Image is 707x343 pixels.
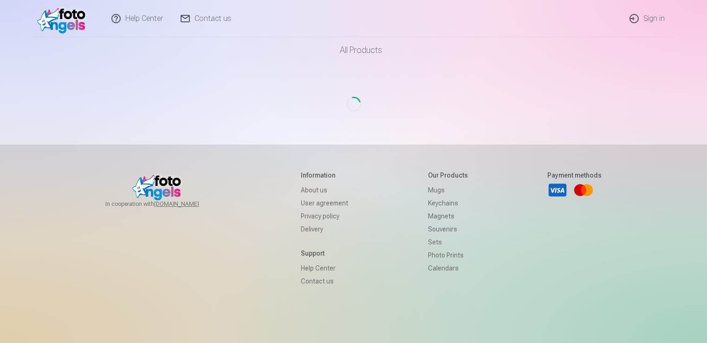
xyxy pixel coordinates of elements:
a: Contact us [301,275,348,288]
a: About us [301,184,348,197]
a: Calendars [428,262,468,275]
a: Magnets [428,210,468,223]
h5: Our products [428,171,468,180]
a: Mastercard [573,180,594,200]
a: User agreement [301,197,348,210]
h5: Payment methods [547,171,602,180]
a: [DOMAIN_NAME] [154,200,221,208]
a: Privacy policy [301,210,348,223]
a: Photo prints [428,249,468,262]
a: Keychains [428,197,468,210]
h5: Information [301,171,348,180]
img: /v1 [37,4,91,33]
span: In cooperation with [105,200,221,208]
a: Souvenirs [428,223,468,236]
a: All products [314,37,393,63]
a: Mugs [428,184,468,197]
a: Visa [547,180,568,200]
a: Sets [428,236,468,249]
a: Help Center [301,262,348,275]
h5: Support [301,249,348,258]
a: Delivery [301,223,348,236]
